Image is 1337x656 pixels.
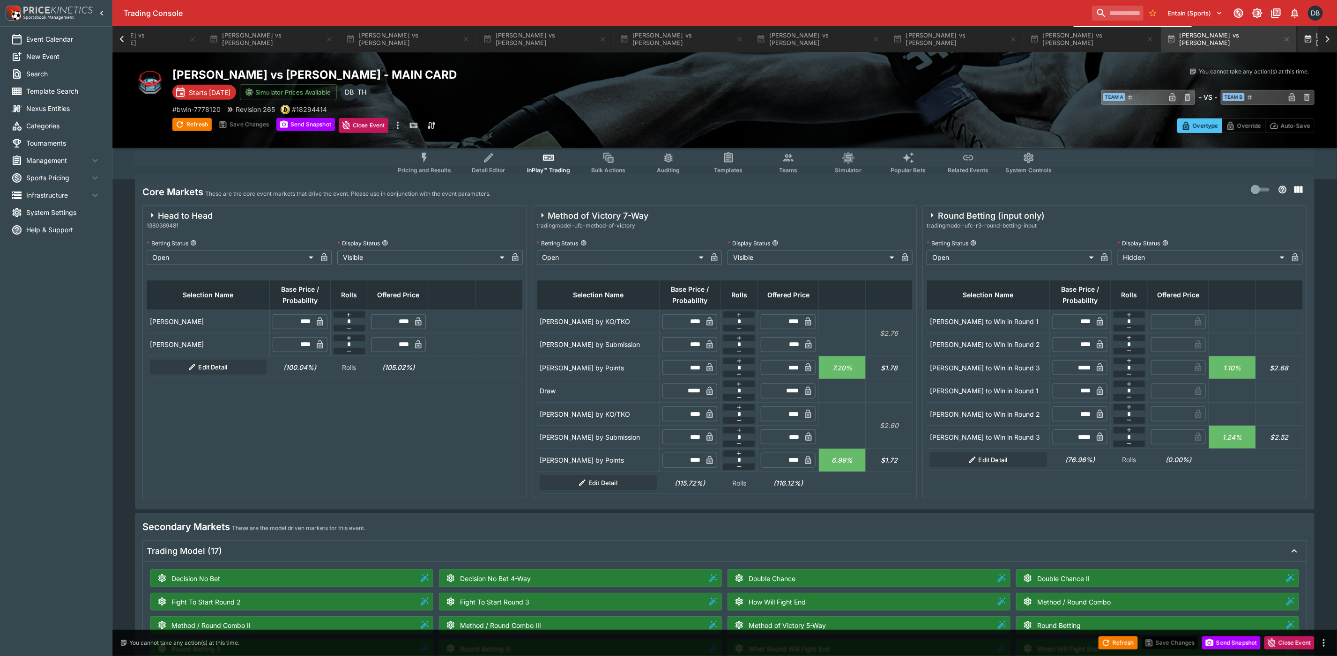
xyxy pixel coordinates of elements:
[26,103,101,113] span: Nexus Entities
[26,86,101,96] span: Template Search
[337,239,380,247] p: Display Status
[758,280,819,310] th: Offered Price
[927,402,1050,425] td: [PERSON_NAME] to Win in Round 2
[147,280,270,310] th: Selection Name
[147,545,222,556] h5: Trading Model (17)
[171,620,251,630] p: Method / Round Combo II
[147,239,188,247] p: Betting Status
[1212,432,1253,442] h6: 1.24%
[142,521,230,533] h4: Secondary Markets
[333,362,365,372] p: Rolls
[129,639,239,647] p: You cannot take any action(s) at this time.
[1199,67,1309,76] p: You cannot take any action(s) at this time.
[1259,363,1300,373] h6: $2.68
[26,155,89,165] span: Management
[368,280,429,310] th: Offered Price
[614,26,749,52] button: [PERSON_NAME] vs [PERSON_NAME]
[657,167,680,174] span: Auditing
[1230,5,1247,22] button: Connected to PK
[26,52,101,61] span: New Event
[537,250,707,265] div: Open
[779,167,798,174] span: Teams
[1103,93,1125,101] span: Team A
[1193,121,1218,131] p: Overtype
[142,186,203,198] h4: Core Markets
[240,84,337,100] button: Simulator Prices Available
[26,173,89,183] span: Sports Pricing
[1161,26,1296,52] button: [PERSON_NAME] vs [PERSON_NAME]
[337,250,507,265] div: Visible
[172,104,221,114] p: Copy To Clipboard
[537,239,579,247] p: Betting Status
[1050,280,1111,310] th: Base Price / Probability
[869,363,909,373] h6: $1.78
[232,523,365,533] p: These are the model driven markets for this event.
[341,26,475,52] button: [PERSON_NAME] vs [PERSON_NAME]
[460,620,541,630] p: Method / Round Combo III
[927,356,1050,379] td: [PERSON_NAME] to Win in Round 3
[1006,167,1052,174] span: System Controls
[1145,6,1160,21] button: No Bookmarks
[927,426,1050,449] td: [PERSON_NAME] to Win in Round 3
[537,356,660,379] td: [PERSON_NAME] by Points
[537,402,660,425] td: [PERSON_NAME] by KO/TKO
[1177,118,1315,133] div: Start From
[591,167,626,174] span: Bulk Actions
[26,190,89,200] span: Infrastructure
[970,240,977,246] button: Betting Status
[927,379,1050,402] td: [PERSON_NAME] to Win in Round 1
[761,478,816,488] h6: (116.12%)
[1268,5,1285,22] button: Documentation
[1037,597,1111,607] p: Method / Round Combo
[537,310,660,333] td: [PERSON_NAME] by KO/TKO
[1162,240,1169,246] button: Display Status
[124,8,1088,18] div: Trading Console
[1259,432,1300,442] h6: $2.52
[1037,574,1090,583] p: Double Chance II
[1099,636,1138,649] button: Refresh
[948,167,988,174] span: Related Events
[720,280,758,310] th: Rolls
[147,221,213,230] span: 1380369481
[150,360,267,375] button: Edit Detail
[1223,93,1245,101] span: Team B
[888,26,1023,52] button: [PERSON_NAME] vs [PERSON_NAME]
[927,210,1045,221] div: Round Betting (input only)
[172,118,212,131] button: Refresh
[135,67,165,97] img: mma.png
[772,240,779,246] button: Display Status
[147,333,270,356] td: [PERSON_NAME]
[171,597,241,607] p: Fight To Start Round 2
[1265,118,1315,133] button: Auto-Save
[714,167,743,174] span: Templates
[927,280,1050,310] th: Selection Name
[204,26,339,52] button: [PERSON_NAME] vs [PERSON_NAME]
[390,146,1059,179] div: Event type filters
[341,84,357,101] div: Daniel Beswick
[392,118,403,133] button: more
[927,221,1045,230] span: tradingmodel-ufc-r3-round-betting-input
[1025,26,1159,52] button: [PERSON_NAME] vs [PERSON_NAME]
[26,138,101,148] span: Tournaments
[330,280,368,310] th: Rolls
[26,34,101,44] span: Event Calendar
[1118,250,1288,265] div: Hidden
[537,379,660,402] td: Draw
[276,118,335,131] button: Send Snapshot
[292,104,327,114] p: Copy To Clipboard
[822,455,862,465] h6: 6.99%
[26,69,101,79] span: Search
[537,280,660,310] th: Selection Name
[728,250,898,265] div: Visible
[1162,6,1228,21] button: Select Tenant
[1281,121,1310,131] p: Auto-Save
[172,67,743,82] h2: Copy To Clipboard
[927,250,1097,265] div: Open
[869,328,909,338] h6: $2.76
[537,333,660,356] td: [PERSON_NAME] by Submission
[1308,6,1323,21] div: Daniel Beswick
[67,26,202,52] button: [PERSON_NAME] vs [PERSON_NAME]
[1053,455,1108,464] h6: (76.96%)
[472,167,505,174] span: Detail Editor
[23,15,74,20] img: Sportsbook Management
